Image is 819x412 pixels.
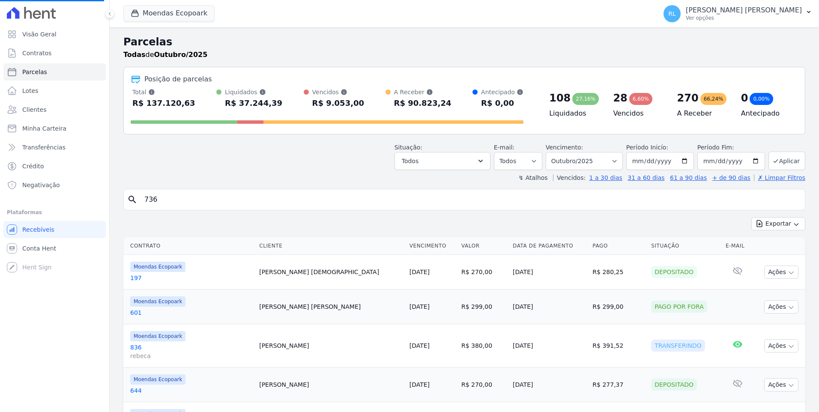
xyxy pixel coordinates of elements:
[22,124,66,133] span: Minha Carteira
[764,339,798,352] button: Ações
[256,324,406,367] td: [PERSON_NAME]
[509,237,589,255] th: Data de Pagamento
[22,105,46,114] span: Clientes
[22,162,44,170] span: Crédito
[613,108,663,119] h4: Vencidos
[22,143,66,152] span: Transferências
[22,49,51,57] span: Contratos
[3,101,106,118] a: Clientes
[572,93,599,105] div: 27,16%
[22,87,39,95] span: Lotes
[741,91,748,105] div: 0
[651,379,697,391] div: Depositado
[589,255,648,290] td: R$ 280,25
[648,237,722,255] th: Situação
[458,255,509,290] td: R$ 270,00
[722,237,753,255] th: E-mail
[130,374,185,385] span: Moendas Ecopoark
[130,262,185,272] span: Moendas Ecopoark
[130,296,185,307] span: Moendas Ecopoark
[677,108,727,119] h4: A Receber
[130,386,252,395] a: 644
[3,63,106,81] a: Parcelas
[406,237,458,255] th: Vencimento
[458,237,509,255] th: Valor
[130,352,252,360] span: rebeca
[481,96,523,110] div: R$ 0,00
[589,290,648,324] td: R$ 299,00
[764,266,798,279] button: Ações
[3,240,106,257] a: Conta Hent
[409,269,430,275] a: [DATE]
[764,378,798,391] button: Ações
[409,342,430,349] a: [DATE]
[312,88,364,96] div: Vencidos
[3,221,106,238] a: Recebíveis
[123,237,256,255] th: Contrato
[3,26,106,43] a: Visão Geral
[651,340,705,352] div: Transferindo
[130,343,252,360] a: 836rebeca
[651,266,697,278] div: Depositado
[130,308,252,317] a: 601
[549,108,599,119] h4: Liquidados
[764,300,798,313] button: Ações
[613,91,627,105] div: 28
[402,156,418,166] span: Todos
[22,181,60,189] span: Negativação
[7,207,102,218] div: Plataformas
[409,381,430,388] a: [DATE]
[256,367,406,402] td: [PERSON_NAME]
[3,82,106,99] a: Lotes
[751,217,805,230] button: Exportar
[670,174,707,181] a: 61 a 90 dias
[494,144,515,151] label: E-mail:
[22,68,47,76] span: Parcelas
[686,6,802,15] p: [PERSON_NAME] [PERSON_NAME]
[3,158,106,175] a: Crédito
[768,152,805,170] button: Aplicar
[553,174,586,181] label: Vencidos:
[509,367,589,402] td: [DATE]
[130,274,252,282] a: 197
[3,139,106,156] a: Transferências
[22,225,54,234] span: Recebíveis
[395,152,490,170] button: Todos
[22,244,56,253] span: Conta Hent
[22,30,57,39] span: Visão Geral
[256,237,406,255] th: Cliente
[754,174,805,181] a: ✗ Limpar Filtros
[677,91,699,105] div: 270
[589,237,648,255] th: Pago
[458,290,509,324] td: R$ 299,00
[123,51,146,59] strong: Todas
[750,93,773,105] div: 0,00%
[130,331,185,341] span: Moendas Ecopoark
[123,34,805,50] h2: Parcelas
[132,88,195,96] div: Total
[3,120,106,137] a: Minha Carteira
[139,191,801,208] input: Buscar por nome do lote ou do cliente
[225,88,282,96] div: Liquidados
[3,176,106,194] a: Negativação
[394,96,451,110] div: R$ 90.823,24
[509,290,589,324] td: [DATE]
[546,144,583,151] label: Vencimento:
[589,367,648,402] td: R$ 277,37
[686,15,802,21] p: Ver opções
[123,50,207,60] p: de
[657,2,819,26] button: RL [PERSON_NAME] [PERSON_NAME] Ver opções
[741,108,791,119] h4: Antecipado
[409,303,430,310] a: [DATE]
[626,144,668,151] label: Período Inicío:
[225,96,282,110] div: R$ 37.244,39
[549,91,571,105] div: 108
[458,324,509,367] td: R$ 380,00
[518,174,547,181] label: ↯ Atalhos
[395,144,422,151] label: Situação:
[256,290,406,324] td: [PERSON_NAME] [PERSON_NAME]
[509,324,589,367] td: [DATE]
[3,45,106,62] a: Contratos
[629,93,652,105] div: 6,60%
[589,324,648,367] td: R$ 391,52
